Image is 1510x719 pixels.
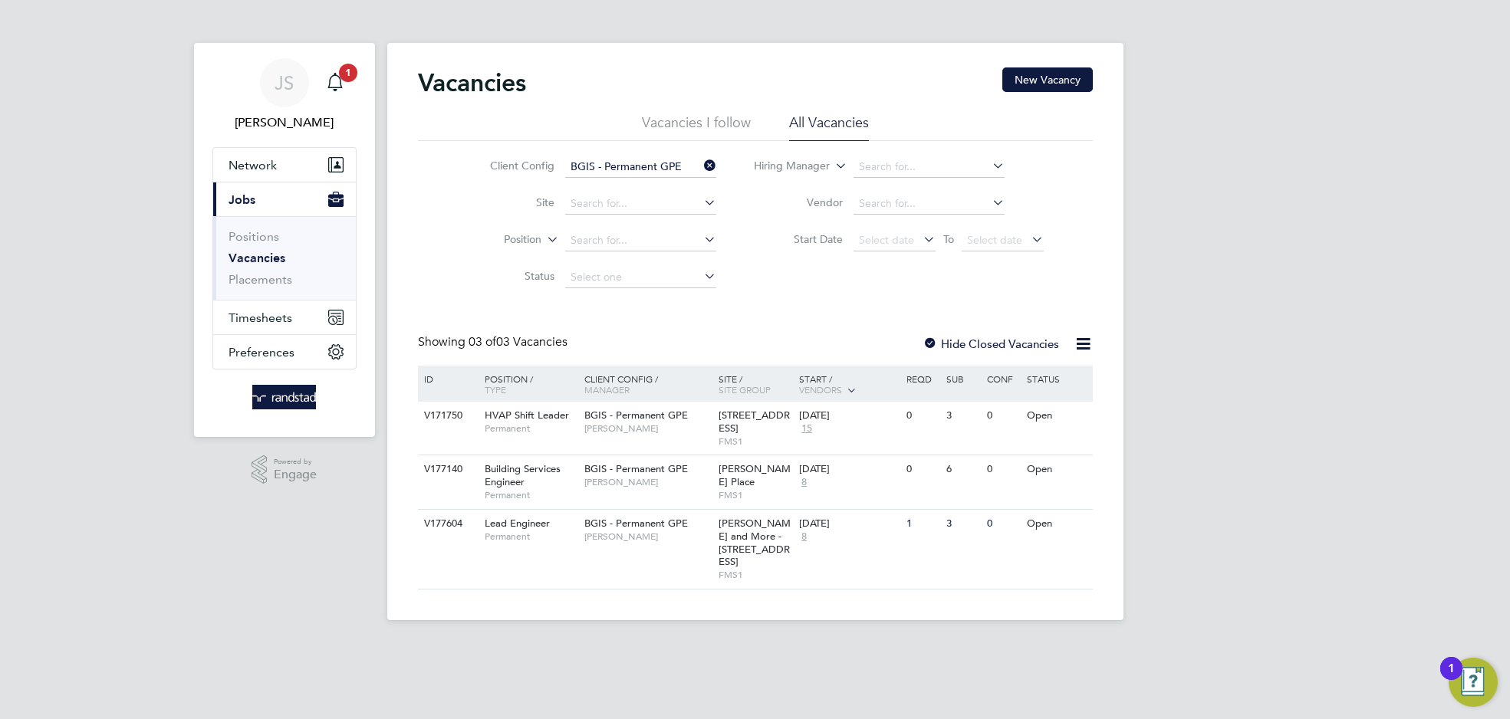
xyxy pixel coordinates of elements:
[453,232,541,248] label: Position
[466,269,554,283] label: Status
[584,383,630,396] span: Manager
[565,156,716,178] input: Search for...
[943,455,982,484] div: 6
[584,409,688,422] span: BGIS - Permanent GPE
[903,402,943,430] div: 0
[939,229,959,249] span: To
[229,192,255,207] span: Jobs
[715,366,795,402] div: Site /
[212,385,357,409] a: Go to home page
[485,422,577,435] span: Permanent
[983,455,1023,484] div: 0
[420,366,474,392] div: ID
[903,455,943,484] div: 0
[799,463,899,476] div: [DATE]
[903,510,943,538] div: 1
[859,233,914,247] span: Select date
[1449,658,1498,707] button: Open Resource Center, 1 new notification
[229,251,285,265] a: Vacancies
[213,335,356,369] button: Preferences
[275,73,294,93] span: JS
[983,510,1023,538] div: 0
[418,334,571,350] div: Showing
[229,272,292,287] a: Placements
[795,366,903,404] div: Start /
[983,402,1023,430] div: 0
[1002,67,1093,92] button: New Vacancy
[799,409,899,422] div: [DATE]
[755,232,843,246] label: Start Date
[584,476,711,488] span: [PERSON_NAME]
[274,455,317,468] span: Powered by
[854,156,1005,178] input: Search for...
[799,530,809,543] span: 8
[213,182,356,216] button: Jobs
[923,337,1059,351] label: Hide Closed Vacancies
[213,148,356,182] button: Network
[420,402,474,430] div: V171750
[466,159,554,172] label: Client Config
[213,216,356,300] div: Jobs
[418,67,526,98] h2: Vacancies
[719,489,791,501] span: FMS1
[799,383,842,396] span: Vendors
[584,462,688,475] span: BGIS - Permanent GPE
[252,455,317,484] a: Powered byEngage
[565,267,716,288] input: Select one
[719,462,791,488] span: [PERSON_NAME] Place
[229,310,292,325] span: Timesheets
[755,195,843,209] label: Vendor
[584,530,711,543] span: [PERSON_NAME]
[642,113,751,141] li: Vacancies I follow
[420,455,474,484] div: V177140
[1448,668,1455,688] div: 1
[799,422,814,435] span: 15
[229,345,294,359] span: Preferences
[485,383,506,396] span: Type
[339,64,357,82] span: 1
[320,58,350,107] a: 1
[469,334,567,350] span: 03 Vacancies
[485,530,577,543] span: Permanent
[274,468,317,481] span: Engage
[719,409,790,435] span: [STREET_ADDRESS]
[1023,402,1090,430] div: Open
[565,193,716,215] input: Search for...
[485,517,550,530] span: Lead Engineer
[799,517,899,530] div: [DATE]
[903,366,943,392] div: Reqd
[194,43,375,437] nav: Main navigation
[213,300,356,334] button: Timesheets
[719,383,771,396] span: Site Group
[1023,510,1090,538] div: Open
[1023,455,1090,484] div: Open
[789,113,869,141] li: All Vacancies
[473,366,581,402] div: Position /
[854,193,1005,215] input: Search for...
[1023,366,1090,392] div: Status
[212,58,357,132] a: JS[PERSON_NAME]
[719,435,791,448] span: FMS1
[212,113,357,132] span: Jamie Scattergood
[967,233,1022,247] span: Select date
[565,230,716,251] input: Search for...
[742,159,830,174] label: Hiring Manager
[229,229,279,244] a: Positions
[943,366,982,392] div: Sub
[719,517,791,569] span: [PERSON_NAME] and More - [STREET_ADDRESS]
[485,409,569,422] span: HVAP Shift Leader
[252,385,316,409] img: randstad-logo-retina.png
[943,402,982,430] div: 3
[983,366,1023,392] div: Conf
[485,489,577,501] span: Permanent
[584,517,688,530] span: BGIS - Permanent GPE
[229,158,277,172] span: Network
[581,366,715,402] div: Client Config /
[719,569,791,581] span: FMS1
[485,462,561,488] span: Building Services Engineer
[469,334,496,350] span: 03 of
[466,195,554,209] label: Site
[799,476,809,489] span: 8
[584,422,711,435] span: [PERSON_NAME]
[943,510,982,538] div: 3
